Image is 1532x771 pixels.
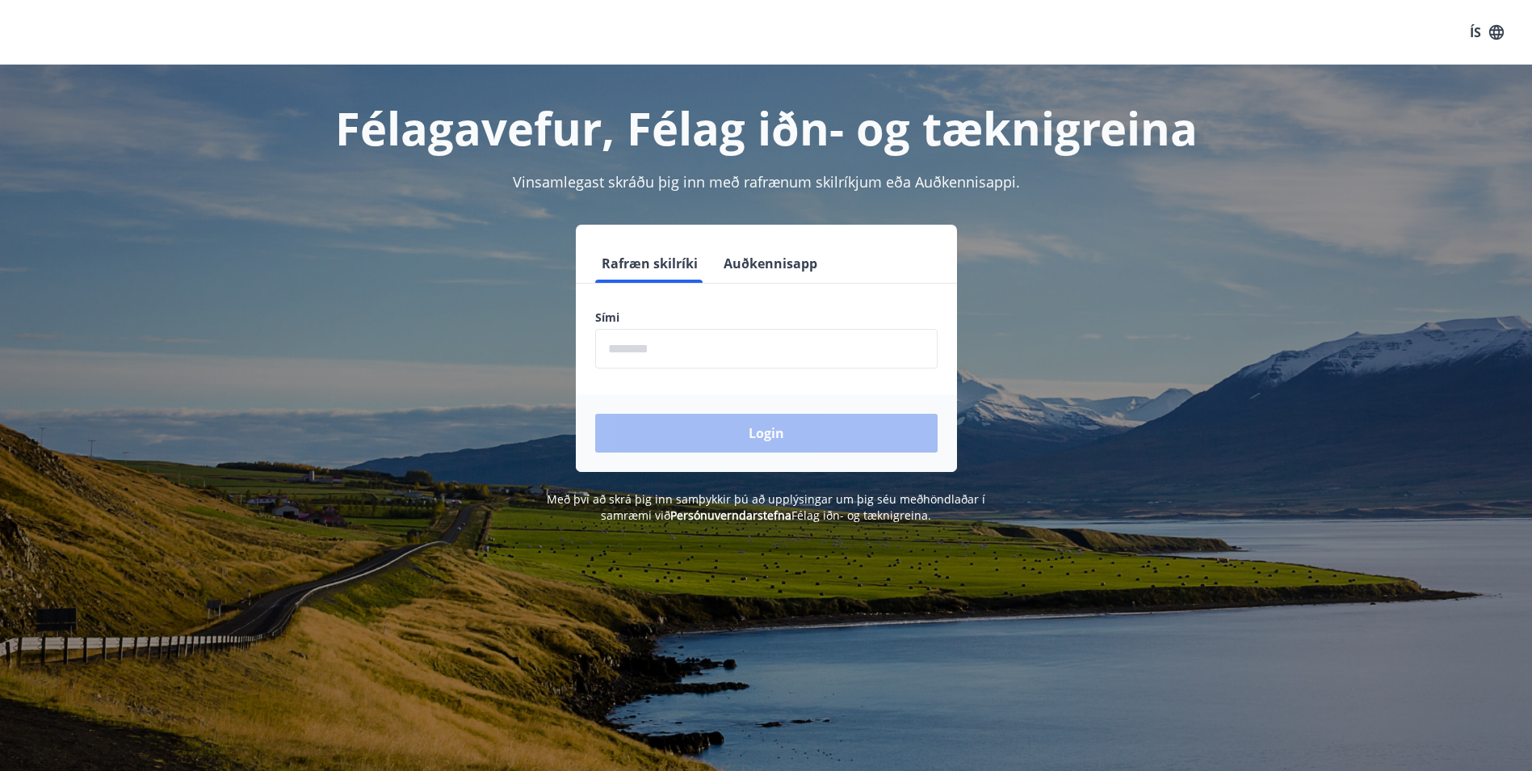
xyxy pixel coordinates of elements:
button: Rafræn skilríki [595,244,704,283]
button: ÍS [1461,18,1513,47]
span: Vinsamlegast skráðu þig inn með rafrænum skilríkjum eða Auðkennisappi. [513,172,1020,192]
label: Sími [595,310,938,326]
button: Auðkennisapp [717,244,824,283]
span: Með því að skrá þig inn samþykkir þú að upplýsingar um þig séu meðhöndlaðar í samræmi við Félag i... [547,491,985,523]
a: Persónuverndarstefna [670,508,791,523]
h1: Félagavefur, Félag iðn- og tæknigreina [204,97,1328,158]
